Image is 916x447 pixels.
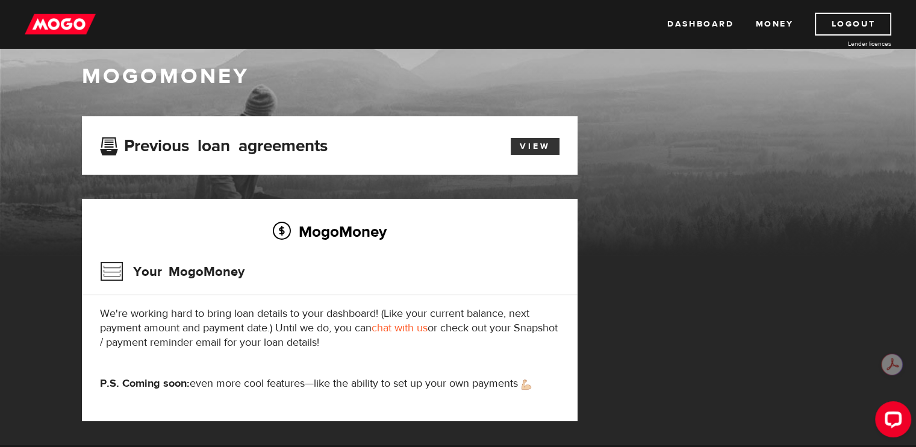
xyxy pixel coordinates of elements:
[815,13,891,36] a: Logout
[100,219,559,244] h2: MogoMoney
[865,396,916,447] iframe: LiveChat chat widget
[755,13,793,36] a: Money
[801,39,891,48] a: Lender licences
[100,377,190,390] strong: P.S. Coming soon:
[522,380,531,390] img: strong arm emoji
[100,307,559,350] p: We're working hard to bring loan details to your dashboard! (Like your current balance, next paym...
[25,13,96,36] img: mogo_logo-11ee424be714fa7cbb0f0f49df9e16ec.png
[100,136,328,152] h3: Previous loan agreements
[667,13,734,36] a: Dashboard
[511,138,559,155] a: View
[100,256,245,287] h3: Your MogoMoney
[100,377,559,391] p: even more cool features—like the ability to set up your own payments
[82,64,835,89] h1: MogoMoney
[372,321,428,335] a: chat with us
